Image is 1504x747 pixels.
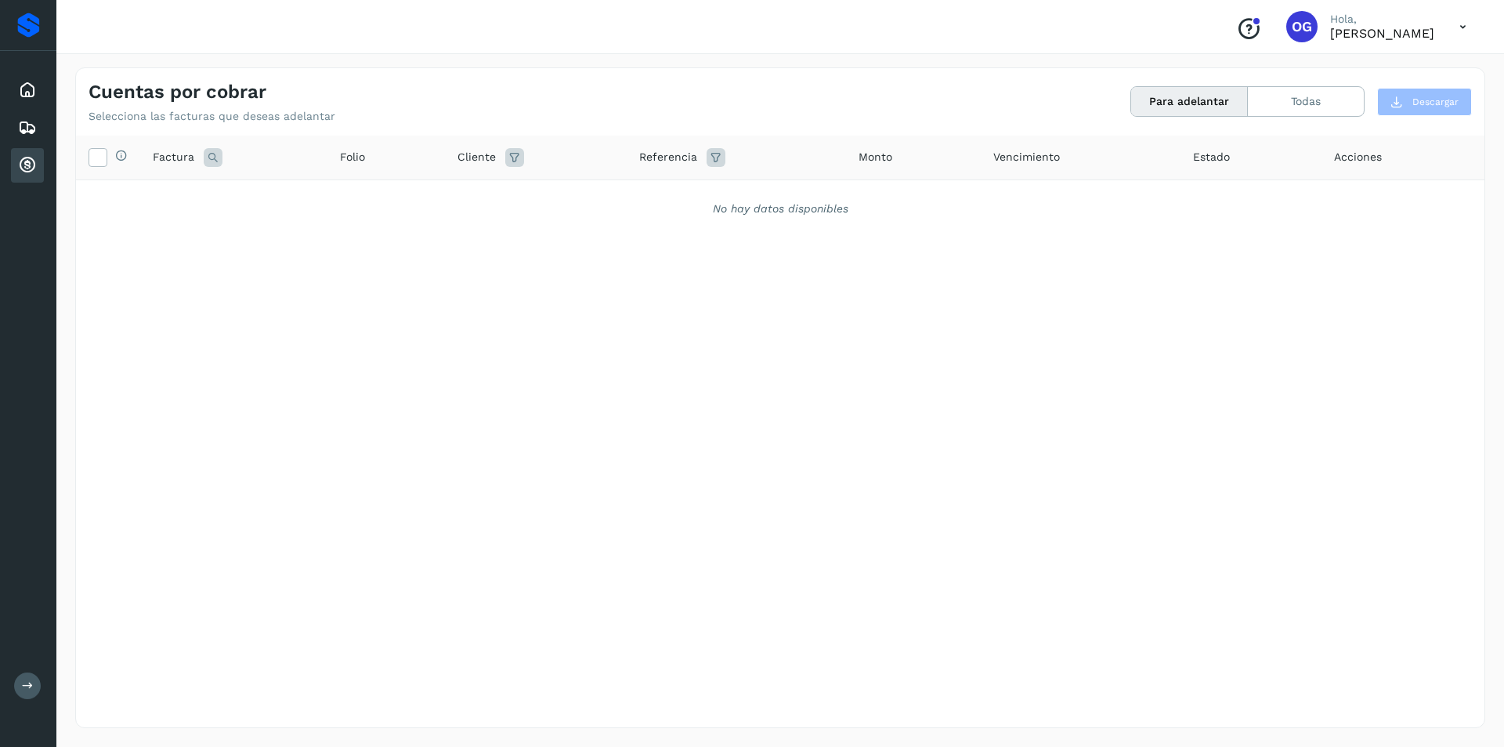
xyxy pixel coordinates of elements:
h4: Cuentas por cobrar [89,81,266,103]
div: Inicio [11,73,44,107]
button: Todas [1248,87,1364,116]
div: Embarques [11,111,44,145]
span: Vencimiento [993,149,1060,165]
p: Hola, [1330,13,1434,26]
span: Cliente [457,149,496,165]
p: Selecciona las facturas que deseas adelantar [89,110,335,123]
span: Referencia [639,149,697,165]
span: Descargar [1412,95,1459,109]
div: Cuentas por cobrar [11,148,44,183]
span: Estado [1193,149,1230,165]
span: Folio [340,149,365,165]
p: OSCAR GUZMAN LOPEZ [1330,26,1434,41]
button: Para adelantar [1131,87,1248,116]
span: Factura [153,149,194,165]
span: Acciones [1334,149,1382,165]
button: Descargar [1377,88,1472,116]
span: Monto [859,149,892,165]
div: No hay datos disponibles [96,201,1464,217]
